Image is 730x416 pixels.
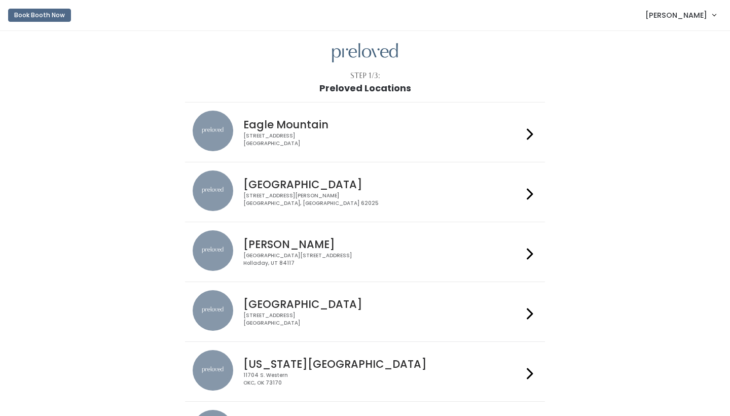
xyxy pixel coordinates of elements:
[243,119,522,130] h4: Eagle Mountain
[193,111,537,154] a: preloved location Eagle Mountain [STREET_ADDRESS][GEOGRAPHIC_DATA]
[243,372,522,387] div: 11704 S. Western OKC, OK 73170
[332,43,398,63] img: preloved logo
[645,10,707,21] span: [PERSON_NAME]
[193,170,233,211] img: preloved location
[243,252,522,267] div: [GEOGRAPHIC_DATA][STREET_ADDRESS] Holladay, UT 84117
[193,230,537,273] a: preloved location [PERSON_NAME] [GEOGRAPHIC_DATA][STREET_ADDRESS]Holladay, UT 84117
[243,132,522,147] div: [STREET_ADDRESS] [GEOGRAPHIC_DATA]
[193,290,537,333] a: preloved location [GEOGRAPHIC_DATA] [STREET_ADDRESS][GEOGRAPHIC_DATA]
[635,4,726,26] a: [PERSON_NAME]
[243,192,522,207] div: [STREET_ADDRESS][PERSON_NAME] [GEOGRAPHIC_DATA], [GEOGRAPHIC_DATA] 62025
[193,230,233,271] img: preloved location
[193,111,233,151] img: preloved location
[193,170,537,214] a: preloved location [GEOGRAPHIC_DATA] [STREET_ADDRESS][PERSON_NAME][GEOGRAPHIC_DATA], [GEOGRAPHIC_D...
[8,9,71,22] button: Book Booth Now
[319,83,411,93] h1: Preloved Locations
[243,358,522,370] h4: [US_STATE][GEOGRAPHIC_DATA]
[193,350,233,391] img: preloved location
[193,290,233,331] img: preloved location
[243,298,522,310] h4: [GEOGRAPHIC_DATA]
[243,312,522,327] div: [STREET_ADDRESS] [GEOGRAPHIC_DATA]
[243,238,522,250] h4: [PERSON_NAME]
[350,71,380,81] div: Step 1/3:
[8,4,71,26] a: Book Booth Now
[193,350,537,393] a: preloved location [US_STATE][GEOGRAPHIC_DATA] 11704 S. WesternOKC, OK 73170
[243,179,522,190] h4: [GEOGRAPHIC_DATA]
